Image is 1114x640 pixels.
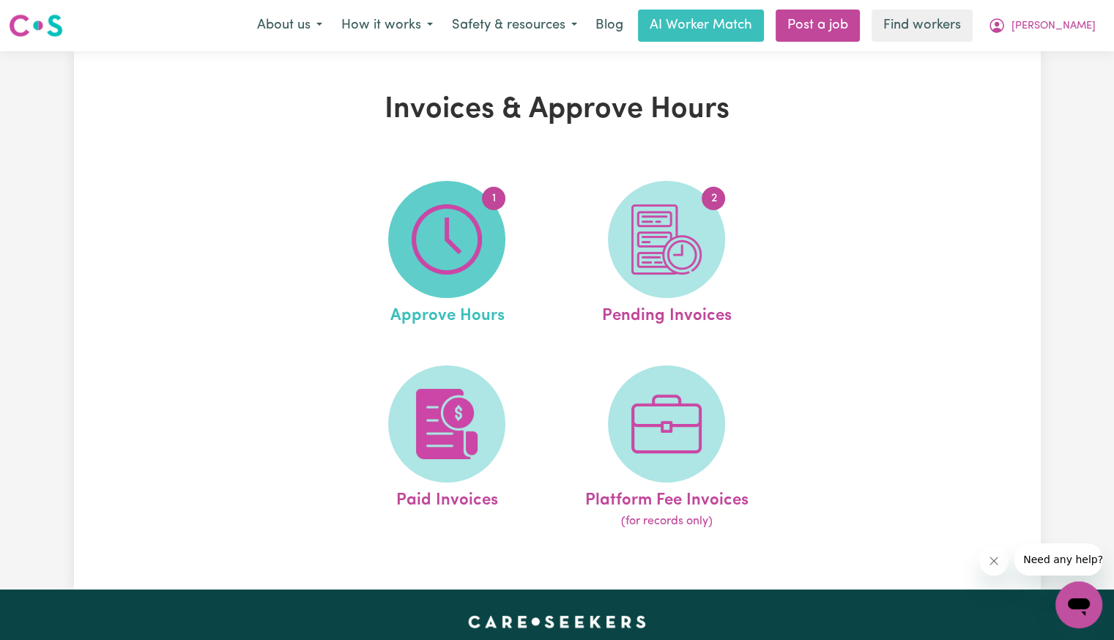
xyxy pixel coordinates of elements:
span: 2 [702,187,725,210]
iframe: Button to launch messaging window [1055,581,1102,628]
a: Find workers [872,10,973,42]
h1: Invoices & Approve Hours [244,92,871,127]
span: Paid Invoices [396,483,498,513]
span: Platform Fee Invoices [585,483,749,513]
button: My Account [979,10,1105,41]
button: About us [248,10,332,41]
a: Careseekers logo [9,9,63,42]
a: Platform Fee Invoices(for records only) [561,365,772,531]
span: Pending Invoices [602,298,732,329]
button: How it works [332,10,442,41]
a: Careseekers home page [468,616,646,628]
iframe: Close message [979,546,1009,576]
a: AI Worker Match [638,10,764,42]
span: (for records only) [621,513,713,530]
img: Careseekers logo [9,12,63,39]
iframe: Message from company [1014,543,1102,576]
span: Approve Hours [390,298,504,329]
a: Paid Invoices [341,365,552,531]
a: Pending Invoices [561,181,772,329]
span: 1 [482,187,505,210]
button: Safety & resources [442,10,587,41]
a: Approve Hours [341,181,552,329]
a: Blog [587,10,632,42]
span: [PERSON_NAME] [1011,18,1096,34]
a: Post a job [776,10,860,42]
span: Need any help? [9,10,89,22]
